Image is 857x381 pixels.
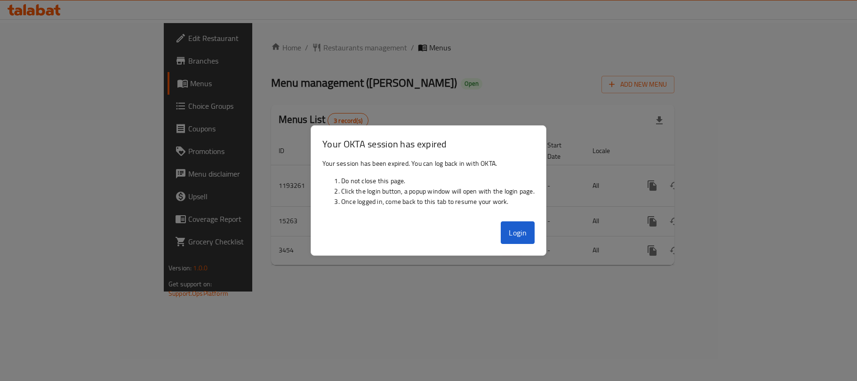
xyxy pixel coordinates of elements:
li: Click the login button, a popup window will open with the login page. [341,186,535,196]
h3: Your OKTA session has expired [322,137,535,151]
li: Once logged in, come back to this tab to resume your work. [341,196,535,207]
li: Do not close this page. [341,176,535,186]
div: Your session has been expired. You can log back in with OKTA. [311,154,546,218]
button: Login [501,221,535,244]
